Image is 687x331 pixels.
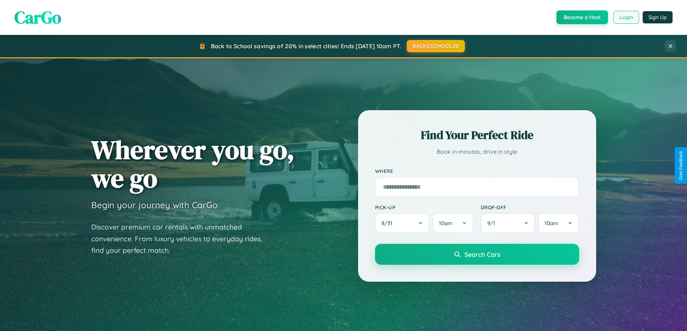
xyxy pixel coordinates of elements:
button: 10am [432,213,473,233]
span: Back to School savings of 20% in select cities! Ends [DATE] 10am PT. [211,43,401,50]
button: 8/31 [375,213,430,233]
label: Drop-off [481,204,579,210]
h3: Begin your journey with CarGo [91,200,218,210]
span: Search Cars [464,250,500,258]
h2: Find Your Perfect Ride [375,127,579,143]
p: Discover premium car rentals with unmatched convenience. From luxury vehicles to everyday rides, ... [91,221,272,256]
span: 10am [439,220,453,227]
span: 9 / 1 [487,220,499,227]
label: Pick-up [375,204,474,210]
button: 10am [538,213,579,233]
button: BACK2SCHOOL20 [407,40,465,52]
button: Login [613,11,639,24]
span: 10am [545,220,558,227]
span: 8 / 31 [382,220,396,227]
h1: Wherever you go, we go [91,135,295,192]
p: Book in minutes, drive in style [375,147,579,157]
button: Sign Up [643,11,673,23]
button: Search Cars [375,244,579,265]
span: CarGo [14,5,61,29]
label: Where [375,168,579,174]
button: 9/1 [481,213,536,233]
button: Become a Host [556,10,608,24]
div: Give Feedback [678,151,683,180]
